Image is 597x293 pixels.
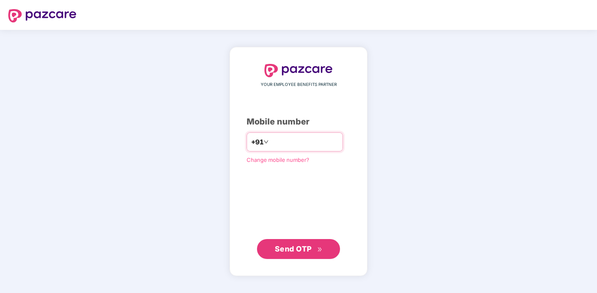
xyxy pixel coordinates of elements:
img: logo [264,64,333,77]
span: YOUR EMPLOYEE BENEFITS PARTNER [261,81,337,88]
span: Send OTP [275,244,312,253]
button: Send OTPdouble-right [257,239,340,259]
a: Change mobile number? [247,156,309,163]
div: Mobile number [247,115,350,128]
img: logo [8,9,76,22]
span: +91 [251,137,264,147]
span: double-right [317,247,323,252]
span: down [264,139,269,144]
